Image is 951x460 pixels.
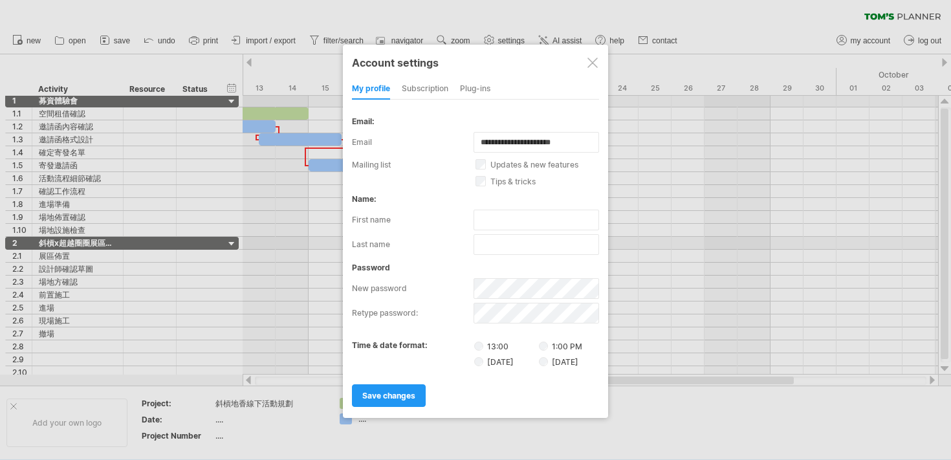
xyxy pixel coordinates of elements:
[474,342,483,351] input: 13:00
[352,210,474,230] label: first name
[352,79,390,100] div: my profile
[402,79,448,100] div: subscription
[352,278,474,299] label: new password
[352,132,474,153] label: email
[475,160,614,170] label: updates & new features
[352,194,599,204] div: name:
[352,384,426,407] a: save changes
[352,234,474,255] label: last name
[352,50,599,74] div: Account settings
[475,177,614,186] label: tips & tricks
[460,79,490,100] div: Plug-ins
[539,342,548,351] input: 1:00 PM
[352,263,599,272] div: password
[474,340,537,351] label: 13:00
[474,357,483,366] input: [DATE]
[352,160,475,170] label: mailing list
[352,116,599,126] div: email:
[539,357,578,367] label: [DATE]
[539,357,548,366] input: [DATE]
[362,391,415,400] span: save changes
[474,356,537,367] label: [DATE]
[352,303,474,323] label: retype password:
[539,342,582,351] label: 1:00 PM
[352,340,428,350] label: time & date format:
